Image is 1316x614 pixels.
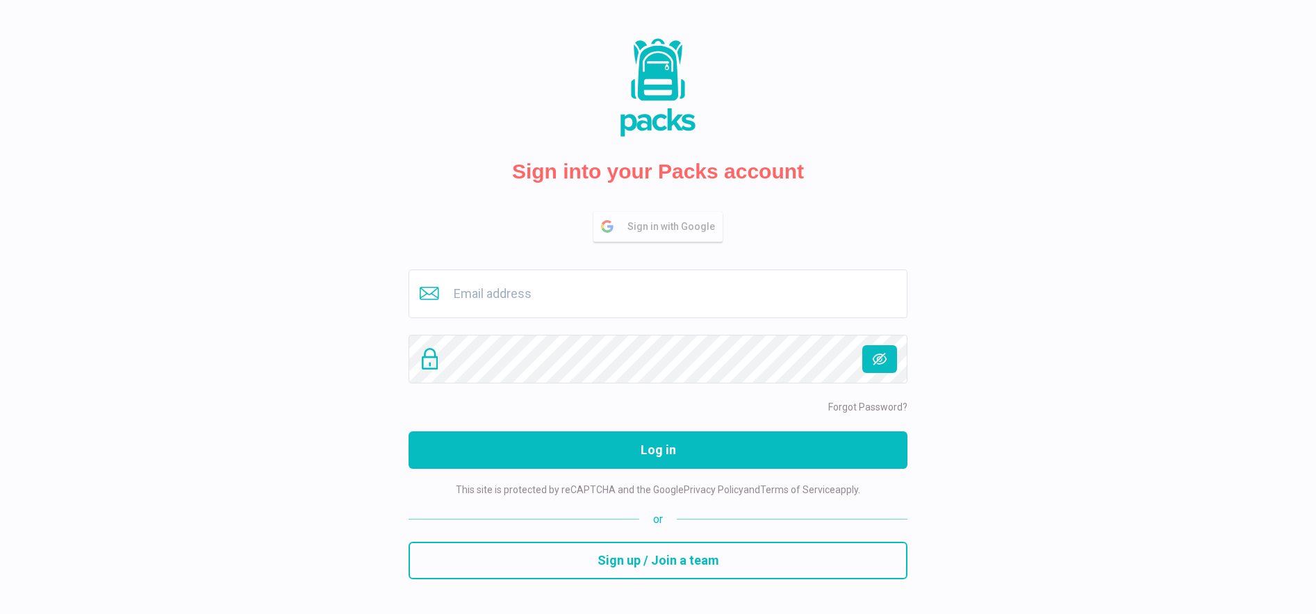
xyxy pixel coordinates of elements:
h2: Sign into your Packs account [512,159,804,184]
button: Sign in with Google [593,212,723,242]
a: Terms of Service [760,484,835,495]
a: Privacy Policy [684,484,743,495]
button: Log in [409,431,907,469]
img: Packs Logo [589,35,727,140]
button: Sign up / Join a team [409,542,907,579]
span: or [639,511,677,528]
span: Sign in with Google [627,213,722,241]
a: Forgot Password? [828,401,907,413]
input: Email address [409,269,907,318]
p: This site is protected by reCAPTCHA and the Google and apply. [456,483,860,497]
